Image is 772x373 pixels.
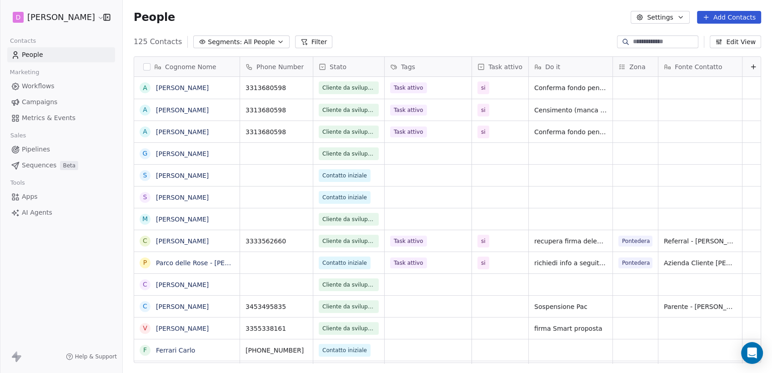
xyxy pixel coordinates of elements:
a: [PERSON_NAME] [156,325,209,332]
span: 3333562660 [246,237,307,246]
span: Pipelines [22,145,50,154]
span: Task attivo [390,236,427,247]
span: Conferma fondo pensione [534,127,607,136]
div: S [143,192,147,202]
span: recupera firma delega cc + spiega fondo pensione +gestione ptf in essere [534,237,607,246]
span: Contacts [6,34,40,48]
div: Fonte Contatto [658,57,742,76]
div: V [143,323,147,333]
div: Tags [385,57,471,76]
span: richiedi info a seguito dell'approvazione della pratica Parco Agrisolare per l'installazione dell... [534,258,607,267]
div: Open Intercom Messenger [741,342,763,364]
span: Cliente da sviluppare [322,83,375,92]
span: 3313680598 [246,127,307,136]
div: Do it [529,57,612,76]
span: Censimento (manca certificato di nascita) + Conferma fondo pensione [534,106,607,115]
a: [PERSON_NAME] [156,84,209,91]
span: AI Agents [22,208,52,217]
div: C [143,302,147,311]
span: Contatto iniziale [322,346,367,355]
div: C [143,280,147,289]
a: SequencesBeta [7,158,115,173]
span: 3355338161 [246,324,307,333]
span: Cliente da sviluppare [322,324,375,333]
span: Task attivo [390,105,427,116]
span: Help & Support [75,353,117,360]
a: Apps [7,189,115,204]
button: Edit View [710,35,761,48]
span: Cliente da sviluppare [322,215,375,224]
span: Cliente da sviluppare [322,237,375,246]
span: Sequences [22,161,56,170]
span: Tags [401,62,415,71]
div: C [143,236,147,246]
span: si [481,106,486,115]
span: All People [244,37,275,47]
span: Apps [22,192,38,202]
div: A [143,105,147,115]
span: 3313680598 [246,83,307,92]
span: Task attivo [390,82,427,93]
span: [PERSON_NAME] [27,11,95,23]
div: Cognome Nome [134,57,240,76]
span: People [22,50,43,60]
span: Contatto iniziale [322,171,367,180]
button: D[PERSON_NAME] [11,10,97,25]
div: A [143,127,147,136]
span: Cliente da sviluppare [322,127,375,136]
span: Metrics & Events [22,113,75,123]
span: Task attivo [390,126,427,137]
span: Pontedera [618,236,652,247]
span: Beta [60,161,78,170]
div: S [143,171,147,180]
div: Phone Number [240,57,313,76]
span: [PHONE_NUMBER] [246,346,307,355]
a: Metrics & Events [7,111,115,126]
span: Cognome Nome [165,62,216,71]
a: [PERSON_NAME] [156,194,209,201]
span: 125 Contacts [134,36,182,47]
span: si [481,83,486,92]
span: si [481,237,486,246]
a: Pipelines [7,142,115,157]
span: si [481,127,486,136]
span: Marketing [6,66,43,79]
span: Sales [6,129,30,142]
span: Cliente da sviluppare [322,280,375,289]
a: Help & Support [66,353,117,360]
span: Campaigns [22,97,57,107]
span: 3453495835 [246,302,307,311]
span: Cliente da sviluppare [322,302,375,311]
div: G [143,149,148,158]
span: People [134,10,175,24]
a: [PERSON_NAME] [156,172,209,179]
span: D [16,13,21,22]
span: Conferma fondo pensione [534,83,607,92]
div: grid [134,77,240,363]
a: Workflows [7,79,115,94]
span: Parente - [PERSON_NAME] [664,302,737,311]
span: Stato [330,62,346,71]
a: [PERSON_NAME] [156,128,209,136]
a: Campaigns [7,95,115,110]
span: Task attivo [390,257,427,268]
span: Tools [6,176,29,190]
span: si [481,258,486,267]
span: Zona [629,62,646,71]
span: Phone Number [256,62,304,71]
span: Pontedera [618,257,652,268]
div: P [143,258,147,267]
div: Task attivo [472,57,528,76]
span: Cliente da sviluppare [322,149,375,158]
div: grid [240,77,764,363]
span: Contatto iniziale [322,193,367,202]
button: Settings [631,11,689,24]
span: Do it [545,62,560,71]
a: [PERSON_NAME] [156,281,209,288]
a: [PERSON_NAME] [156,106,209,114]
div: F [143,345,147,355]
div: A [143,83,147,93]
span: Referral - [PERSON_NAME] [664,237,737,246]
div: Zona [613,57,658,76]
div: M [142,214,148,224]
